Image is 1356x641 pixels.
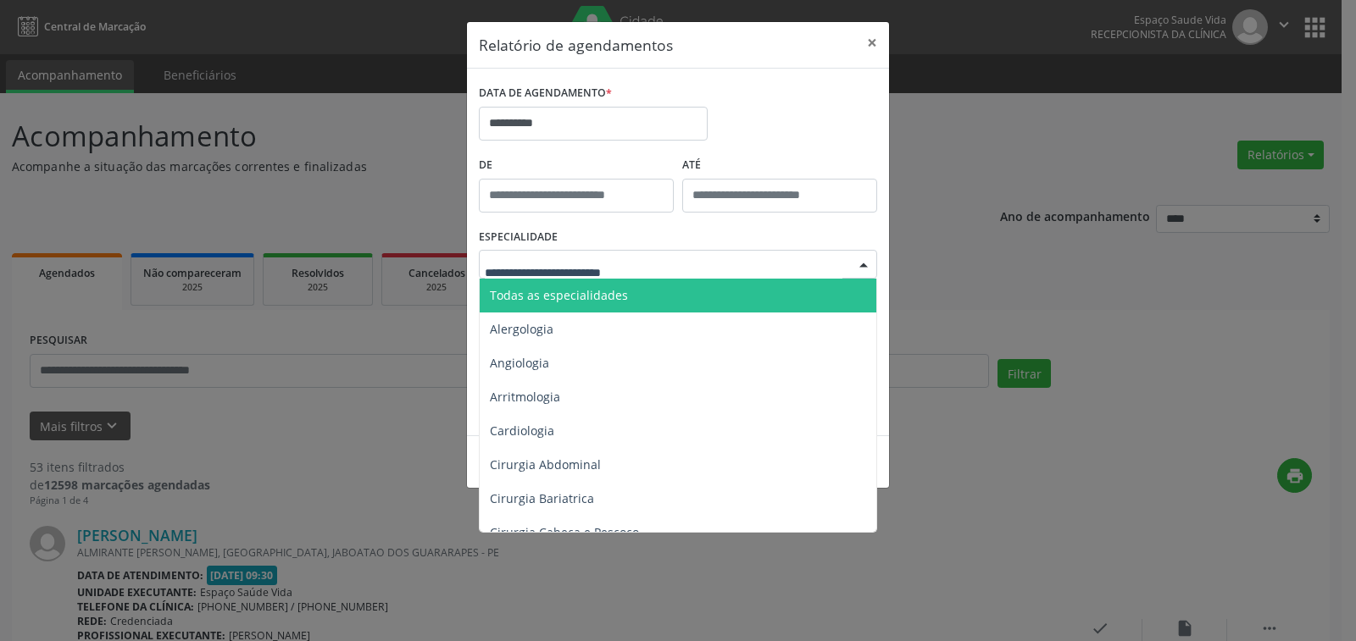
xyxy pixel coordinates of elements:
[479,80,612,107] label: DATA DE AGENDAMENTO
[490,321,553,337] span: Alergologia
[490,524,639,540] span: Cirurgia Cabeça e Pescoço
[490,355,549,371] span: Angiologia
[490,423,554,439] span: Cardiologia
[479,152,674,179] label: De
[490,389,560,405] span: Arritmologia
[490,456,601,472] span: Cirurgia Abdominal
[490,287,628,303] span: Todas as especialidades
[479,34,673,56] h5: Relatório de agendamentos
[682,152,877,179] label: ATÉ
[855,22,889,64] button: Close
[490,490,594,506] span: Cirurgia Bariatrica
[479,224,558,251] label: ESPECIALIDADE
